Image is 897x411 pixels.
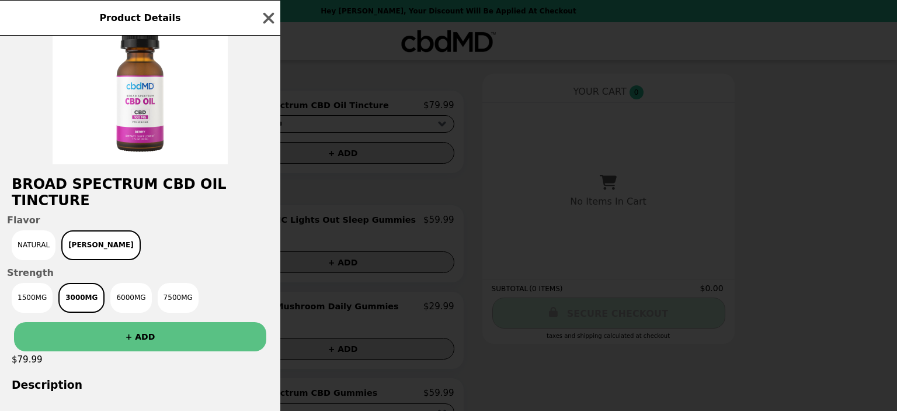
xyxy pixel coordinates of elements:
[7,215,273,226] span: Flavor
[12,283,53,313] button: 1500MG
[158,283,199,313] button: 7500MG
[7,267,273,278] span: Strength
[58,283,105,313] button: 3000MG
[14,322,266,351] button: + ADD
[99,12,180,23] span: Product Details
[110,283,151,313] button: 6000MG
[61,230,141,260] button: [PERSON_NAME]
[12,230,55,260] button: Natural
